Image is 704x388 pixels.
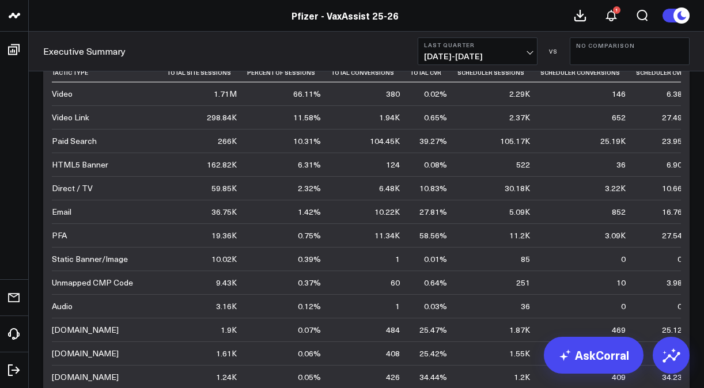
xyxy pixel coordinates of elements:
div: 6.48K [379,182,400,194]
div: 36.75K [211,206,237,218]
div: 0.12% [298,300,321,312]
div: 27.54% [662,230,690,241]
a: Executive Summary [43,45,126,58]
div: 409 [612,371,626,383]
div: VS [543,48,564,55]
div: 298.84K [207,112,237,123]
div: 34.44% [419,371,447,383]
div: Video [52,88,73,100]
button: No Comparison [570,37,690,65]
div: 36 [521,300,530,312]
div: 1 [613,6,620,14]
div: 10.83% [419,182,447,194]
div: 5.09K [509,206,530,218]
div: 10.22K [374,206,400,218]
span: [DATE] - [DATE] [424,52,531,61]
div: 1.94K [379,112,400,123]
div: 1.55K [509,348,530,359]
div: 0.37% [298,277,321,288]
div: 1 [395,253,400,265]
div: 10.31% [293,135,321,147]
th: Percent Of Sessions [247,63,331,82]
th: Scheduler Cvr [636,63,700,82]
div: 1.87K [509,324,530,336]
div: HTML5 Banner [52,159,108,170]
div: 3.98% [667,277,690,288]
div: 25.12% [662,324,690,336]
div: 16.76% [662,206,690,218]
div: 426 [386,371,400,383]
div: 0.75% [298,230,321,241]
th: Total Conversions [331,63,410,82]
div: 3.16K [216,300,237,312]
div: 0% [677,300,690,312]
div: 27.49% [662,112,690,123]
div: 1.9K [221,324,237,336]
div: 0.02% [424,88,447,100]
div: 3.09K [605,230,626,241]
div: 266K [218,135,237,147]
div: 0.65% [424,112,447,123]
th: Total Cvr [410,63,457,82]
div: 1.24K [216,371,237,383]
div: 0.07% [298,324,321,336]
div: 652 [612,112,626,123]
div: 25.42% [419,348,447,359]
div: 3.22K [605,182,626,194]
div: PFA [52,230,67,241]
div: 39.27% [419,135,447,147]
div: 0.03% [424,300,447,312]
div: 6.31% [298,159,321,170]
div: Video Link [52,112,89,123]
div: 380 [386,88,400,100]
div: 85 [521,253,530,265]
div: 1.71M [214,88,237,100]
div: 469 [612,324,626,336]
div: 66.11% [293,88,321,100]
div: Audio [52,300,73,312]
div: 2.29K [509,88,530,100]
th: Total Site Sessions [167,63,247,82]
div: 9.43K [216,277,237,288]
div: 10.02K [211,253,237,265]
div: 27.81% [419,206,447,218]
div: 0.64% [424,277,447,288]
div: [DOMAIN_NAME] [52,371,119,383]
th: Scheduler Conversions [540,63,636,82]
div: 6.90% [667,159,690,170]
div: 25.19K [600,135,626,147]
div: 852 [612,206,626,218]
b: No Comparison [576,42,683,49]
div: 1.42% [298,206,321,218]
div: 6.38% [667,88,690,100]
div: 36 [616,159,626,170]
div: 1.2K [514,371,530,383]
th: Tactic Type [52,63,167,82]
div: 11.2K [509,230,530,241]
a: Pfizer - VaxAssist 25-26 [292,9,399,22]
div: 34.23% [662,371,690,383]
div: 0.05% [298,371,321,383]
div: 0.08% [424,159,447,170]
div: Paid Search [52,135,97,147]
div: Direct / TV [52,182,93,194]
div: 0 [621,300,626,312]
div: 522 [516,159,530,170]
div: 0% [677,253,690,265]
div: 2.32% [298,182,321,194]
div: 104.45K [370,135,400,147]
div: 484 [386,324,400,336]
b: Last Quarter [424,41,531,48]
button: Last Quarter[DATE]-[DATE] [418,37,538,65]
div: 124 [386,159,400,170]
div: 30.18K [505,182,530,194]
div: 0.06% [298,348,321,359]
div: 0.01% [424,253,447,265]
div: 146 [612,88,626,100]
div: 11.58% [293,112,321,123]
div: 60 [391,277,400,288]
div: 1.61K [216,348,237,359]
div: 0 [621,253,626,265]
div: 11.34K [374,230,400,241]
div: 25.47% [419,324,447,336]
